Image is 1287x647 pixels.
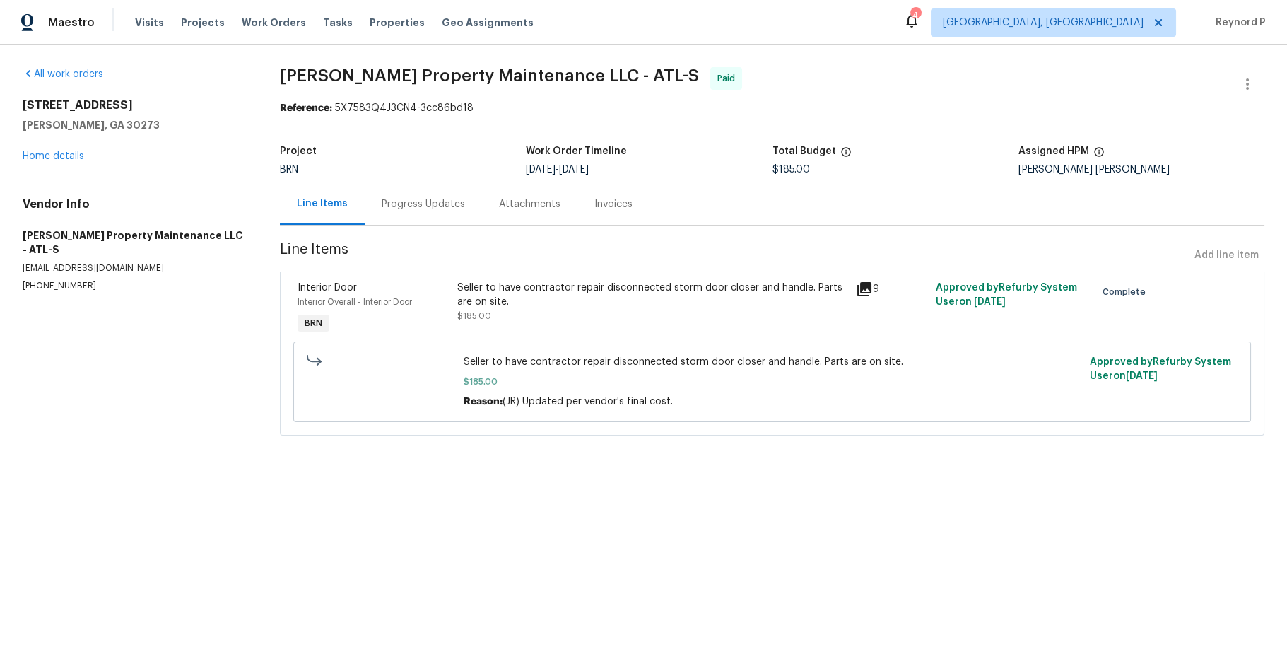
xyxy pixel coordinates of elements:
[1018,165,1264,175] div: [PERSON_NAME] [PERSON_NAME]
[943,16,1144,30] span: [GEOGRAPHIC_DATA], [GEOGRAPHIC_DATA]
[442,16,534,30] span: Geo Assignments
[382,197,465,211] div: Progress Updates
[135,16,164,30] span: Visits
[1210,16,1266,30] span: Reynord P
[48,16,95,30] span: Maestro
[1103,285,1151,299] span: Complete
[280,67,699,84] span: [PERSON_NAME] Property Maintenance LLC - ATL-S
[559,165,589,175] span: [DATE]
[280,103,332,113] b: Reference:
[181,16,225,30] span: Projects
[772,146,836,156] h5: Total Budget
[594,197,633,211] div: Invoices
[457,312,491,320] span: $185.00
[503,397,673,407] span: (JR) Updated per vendor's final cost.
[974,297,1006,307] span: [DATE]
[1093,146,1105,165] span: The hpm assigned to this work order.
[280,165,298,175] span: BRN
[499,197,560,211] div: Attachments
[299,316,328,330] span: BRN
[1126,371,1158,381] span: [DATE]
[772,165,810,175] span: $185.00
[23,197,246,211] h4: Vendor Info
[280,146,317,156] h5: Project
[23,98,246,112] h2: [STREET_ADDRESS]
[23,118,246,132] h5: [PERSON_NAME], GA 30273
[370,16,425,30] span: Properties
[23,228,246,257] h5: [PERSON_NAME] Property Maintenance LLC - ATL-S
[856,281,927,298] div: 9
[457,281,848,309] div: Seller to have contractor repair disconnected storm door closer and handle. Parts are on site.
[23,262,246,274] p: [EMAIL_ADDRESS][DOMAIN_NAME]
[298,283,357,293] span: Interior Door
[280,101,1264,115] div: 5X7583Q4J3CN4-3cc86bd18
[464,397,503,407] span: Reason:
[526,165,589,175] span: -
[23,280,246,292] p: [PHONE_NUMBER]
[936,283,1077,307] span: Approved by Refurby System User on
[464,375,1081,389] span: $185.00
[840,146,852,165] span: The total cost of line items that have been proposed by Opendoor. This sum includes line items th...
[298,298,412,306] span: Interior Overall - Interior Door
[1018,146,1089,156] h5: Assigned HPM
[23,69,103,79] a: All work orders
[23,151,84,161] a: Home details
[464,355,1081,369] span: Seller to have contractor repair disconnected storm door closer and handle. Parts are on site.
[242,16,306,30] span: Work Orders
[526,165,556,175] span: [DATE]
[717,71,741,86] span: Paid
[323,18,353,28] span: Tasks
[526,146,627,156] h5: Work Order Timeline
[910,8,920,23] div: 4
[297,197,348,211] div: Line Items
[1090,357,1231,381] span: Approved by Refurby System User on
[280,243,1189,269] span: Line Items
